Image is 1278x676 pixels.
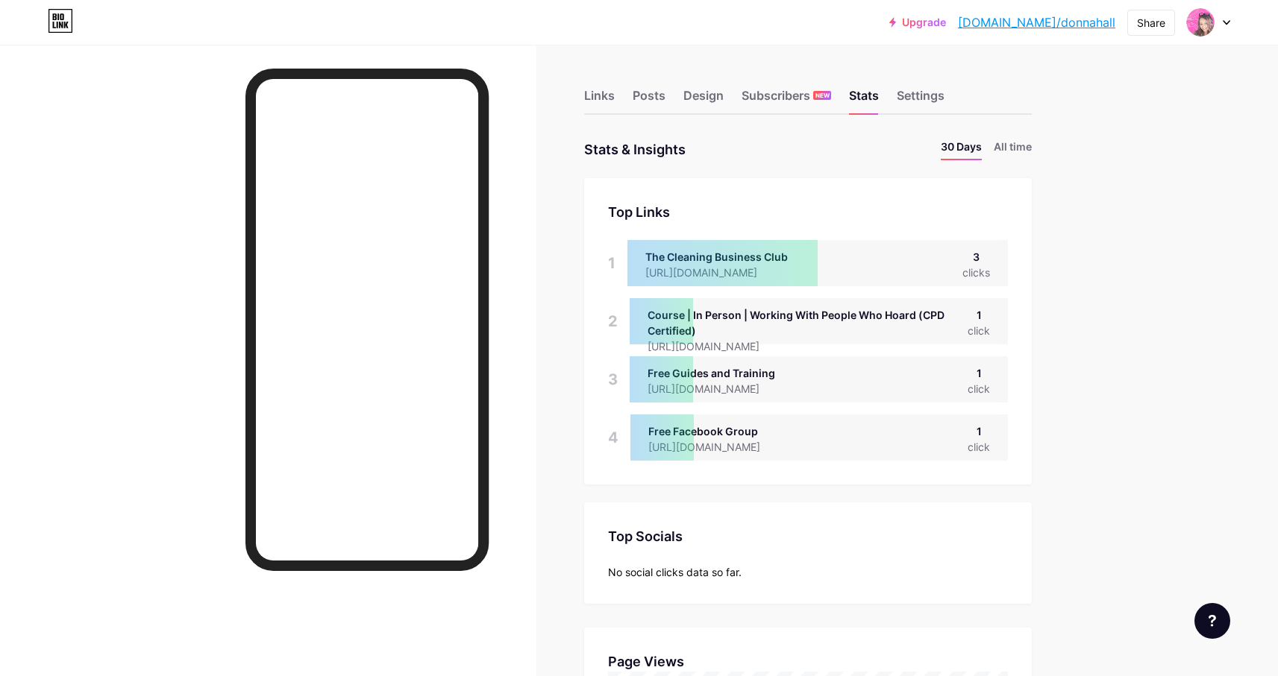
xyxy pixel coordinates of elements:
[648,439,784,455] div: [URL][DOMAIN_NAME]
[897,86,945,113] div: Settings
[608,414,618,461] div: 4
[683,86,724,113] div: Design
[608,298,618,344] div: 2
[742,86,831,113] div: Subscribers
[584,139,686,160] div: Stats & Insights
[968,439,990,455] div: click
[584,86,615,113] div: Links
[608,526,1008,546] div: Top Socials
[889,16,946,28] a: Upgrade
[958,13,1115,31] a: [DOMAIN_NAME]/donnahall
[608,564,1008,580] div: No social clicks data so far.
[608,202,1008,222] div: Top Links
[633,86,665,113] div: Posts
[968,323,990,338] div: click
[815,91,830,100] span: NEW
[941,139,982,160] li: 30 Days
[608,651,1008,672] div: Page Views
[648,381,783,397] div: [URL][DOMAIN_NAME]
[962,249,990,265] div: 3
[849,86,879,113] div: Stats
[968,423,990,439] div: 1
[648,307,968,338] div: Course | In Person | Working With People Who Hoard (CPD Certified)
[608,240,615,286] div: 1
[648,338,968,354] div: [URL][DOMAIN_NAME]
[994,139,1032,160] li: All time
[648,365,783,381] div: Free Guides and Training
[968,365,990,381] div: 1
[648,423,784,439] div: Free Facebook Group
[1137,15,1165,31] div: Share
[968,381,990,397] div: click
[968,307,990,323] div: 1
[1186,8,1215,37] img: donnahall
[962,265,990,280] div: clicks
[608,356,618,402] div: 3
